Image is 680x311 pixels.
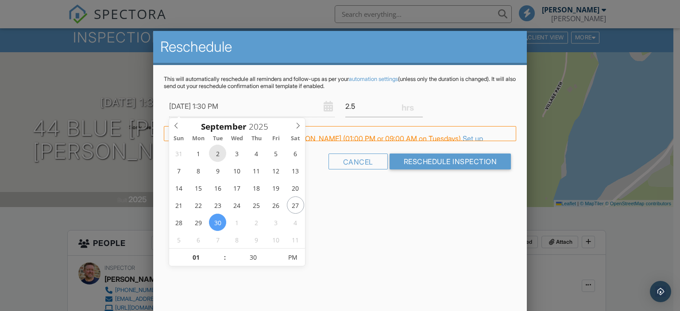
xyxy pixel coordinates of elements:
[287,196,304,214] span: September 27, 2025
[189,145,207,162] span: September 1, 2025
[248,179,265,196] span: September 18, 2025
[189,162,207,179] span: September 8, 2025
[201,123,247,131] span: Scroll to increment
[189,214,207,231] span: September 29, 2025
[287,162,304,179] span: September 13, 2025
[267,136,286,142] span: Fri
[170,214,187,231] span: September 28, 2025
[650,281,671,302] div: Open Intercom Messenger
[209,231,226,248] span: October 7, 2025
[267,231,285,248] span: October 10, 2025
[170,145,187,162] span: August 31, 2025
[226,249,281,266] input: Scroll to increment
[267,145,285,162] span: September 5, 2025
[287,179,304,196] span: September 20, 2025
[287,145,304,162] span: September 6, 2025
[349,76,398,82] a: automation settings
[247,136,267,142] span: Thu
[287,214,304,231] span: October 4, 2025
[170,231,187,248] span: October 5, 2025
[248,231,265,248] span: October 9, 2025
[267,162,285,179] span: September 12, 2025
[287,231,304,248] span: October 11, 2025
[247,121,276,132] input: Scroll to increment
[228,179,246,196] span: September 17, 2025
[228,196,246,214] span: September 24, 2025
[170,162,187,179] span: September 7, 2025
[209,214,226,231] span: September 30, 2025
[228,162,246,179] span: September 10, 2025
[208,136,228,142] span: Tue
[328,154,388,169] div: Cancel
[248,214,265,231] span: October 2, 2025
[209,162,226,179] span: September 9, 2025
[248,145,265,162] span: September 4, 2025
[189,179,207,196] span: September 15, 2025
[228,145,246,162] span: September 3, 2025
[170,196,187,214] span: September 21, 2025
[209,196,226,214] span: September 23, 2025
[189,136,208,142] span: Mon
[281,249,305,266] span: Click to toggle
[228,231,246,248] span: October 8, 2025
[248,162,265,179] span: September 11, 2025
[228,136,247,142] span: Wed
[209,145,226,162] span: September 2, 2025
[248,196,265,214] span: September 25, 2025
[164,126,517,141] div: FYI: This is not a regular time slot for [PERSON_NAME] (01:00 PM or 09:00 AM on Tuesdays).
[267,196,285,214] span: September 26, 2025
[169,136,189,142] span: Sun
[169,249,224,266] input: Scroll to increment
[286,136,305,142] span: Sat
[189,196,207,214] span: September 22, 2025
[267,214,285,231] span: October 3, 2025
[228,214,246,231] span: October 1, 2025
[189,231,207,248] span: October 6, 2025
[170,179,187,196] span: September 14, 2025
[160,38,520,56] h2: Reschedule
[224,249,226,266] span: :
[267,179,285,196] span: September 19, 2025
[164,76,517,90] p: This will automatically reschedule all reminders and follow-ups as per your (unless only the dura...
[209,179,226,196] span: September 16, 2025
[390,154,511,169] input: Reschedule Inspection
